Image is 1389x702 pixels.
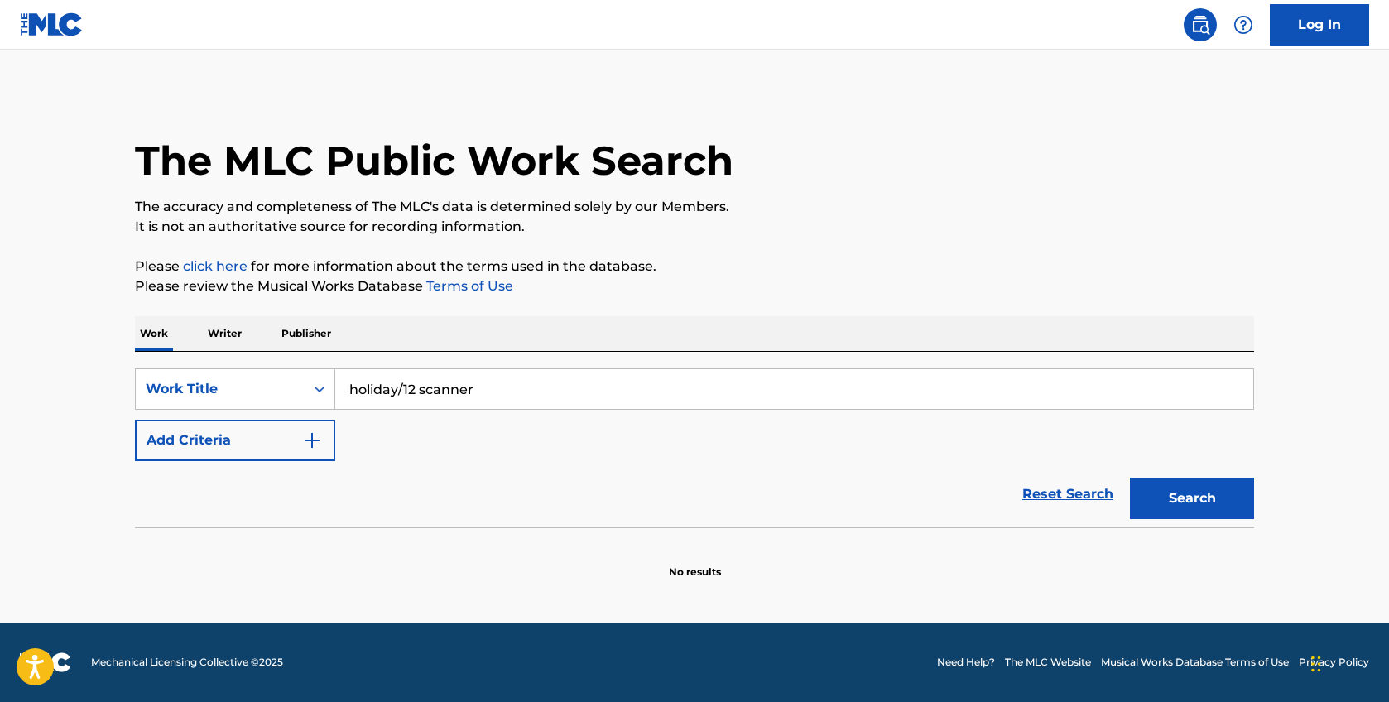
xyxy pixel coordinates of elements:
[135,197,1254,217] p: The accuracy and completeness of The MLC's data is determined solely by our Members.
[20,12,84,36] img: MLC Logo
[937,655,995,670] a: Need Help?
[276,316,336,351] p: Publisher
[146,379,295,399] div: Work Title
[1101,655,1289,670] a: Musical Works Database Terms of Use
[1227,8,1260,41] div: Help
[135,217,1254,237] p: It is not an authoritative source for recording information.
[135,257,1254,276] p: Please for more information about the terms used in the database.
[135,316,173,351] p: Work
[302,430,322,450] img: 9d2ae6d4665cec9f34b9.svg
[135,276,1254,296] p: Please review the Musical Works Database
[1306,623,1389,702] iframe: Chat Widget
[183,258,248,274] a: click here
[20,652,71,672] img: logo
[669,545,721,579] p: No results
[1299,655,1369,670] a: Privacy Policy
[135,368,1254,527] form: Search Form
[1005,655,1091,670] a: The MLC Website
[1184,8,1217,41] a: Public Search
[1270,4,1369,46] a: Log In
[1233,15,1253,35] img: help
[91,655,283,670] span: Mechanical Licensing Collective © 2025
[135,420,335,461] button: Add Criteria
[1130,478,1254,519] button: Search
[203,316,247,351] p: Writer
[1190,15,1210,35] img: search
[1311,639,1321,689] div: Drag
[423,278,513,294] a: Terms of Use
[1014,476,1122,512] a: Reset Search
[135,136,733,185] h1: The MLC Public Work Search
